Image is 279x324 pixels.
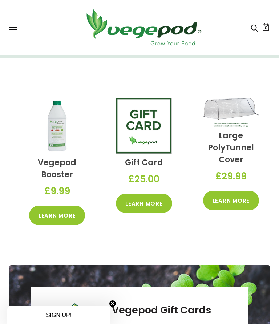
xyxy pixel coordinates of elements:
img: Large PolyTunnel Cover [203,98,259,127]
a: Search [251,24,258,31]
a: Vegepod Booster [38,157,76,180]
a: Cart [262,23,270,31]
div: £25.00 [116,169,172,190]
div: £9.99 [29,181,85,202]
a: Large PolyTunnel Cover [208,130,254,165]
span: 0 [264,24,268,31]
div: £29.99 [203,166,259,187]
a: Gift Card [125,157,163,168]
a: Learn More [203,191,259,210]
a: Learn More [116,194,172,213]
img: Vegepod Booster [29,98,85,154]
img: Gift Card [116,98,172,154]
div: SIGN UP!Close teaser [7,306,110,324]
h2: Vegepod Gift Cards [112,303,232,317]
button: Close teaser [109,300,116,307]
a: Learn More [29,206,85,225]
img: Vegepod [80,7,207,48]
span: SIGN UP! [46,312,72,318]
